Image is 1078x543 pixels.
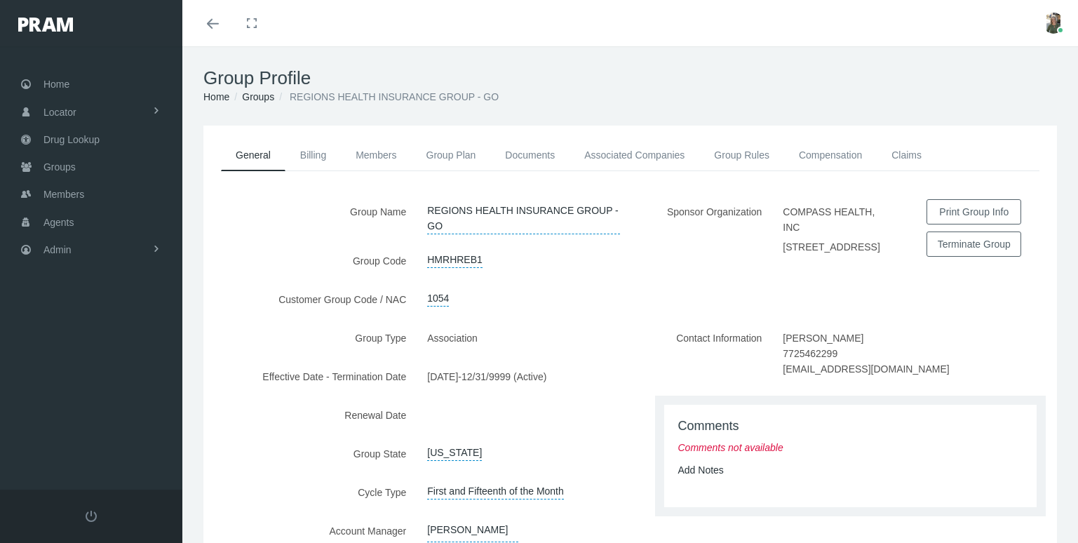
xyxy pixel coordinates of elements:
a: General [221,140,285,171]
a: Claims [877,140,936,170]
label: [EMAIL_ADDRESS][DOMAIN_NAME] [783,361,949,377]
span: Locator [43,99,76,126]
label: Group State [203,441,417,466]
span: Agents [43,209,74,236]
div: - [417,364,630,389]
span: REGIONS HEALTH INSURANCE GROUP - GO [290,91,499,102]
a: Add Notes [678,464,724,476]
label: [PERSON_NAME] [783,326,874,346]
label: Association [427,326,488,350]
a: Members [341,140,411,170]
a: HMRHREB1 [427,248,483,268]
a: Home [203,91,229,102]
label: 12/31/9999 [461,364,511,389]
a: [PERSON_NAME] [427,518,518,542]
a: Groups [242,91,274,102]
a: [US_STATE] [427,441,482,461]
label: [DATE] [427,364,458,389]
label: Renewal Date [203,403,417,427]
button: Terminate Group [927,232,1021,257]
label: Cycle Type [203,480,417,504]
label: Contact Information [631,326,773,382]
label: Sponsor Organization [631,199,773,264]
span: Members [43,181,84,208]
h1: Comments [678,419,1023,434]
label: [STREET_ADDRESS] [783,239,880,255]
img: PRAM_20_x_78.png [18,18,73,32]
a: Group Rules [699,140,784,170]
label: Group Name [203,199,417,234]
a: 1054 [427,287,449,307]
a: Documents [490,140,570,170]
a: Group Plan [412,140,491,170]
a: Associated Companies [570,140,699,170]
a: Compensation [784,140,877,170]
span: Home [43,71,69,98]
img: S_Profile_Picture_15372.jpg [1043,13,1064,34]
span: Admin [43,236,72,263]
label: 7725462299 [783,346,837,361]
a: Billing [285,140,341,170]
span: Drug Lookup [43,126,100,153]
label: Customer Group Code / NAC [203,287,417,311]
label: Group Type [203,326,417,350]
label: Group Code [203,248,417,273]
label: Effective Date - Termination Date [203,364,417,389]
a: REGIONS HEALTH INSURANCE GROUP - GO [427,199,619,234]
h1: Group Profile [203,67,1057,89]
span: First and Fifteenth of the Month [427,480,564,500]
label: COMPASS HEALTH, INC [783,199,904,239]
label: (Active) [513,364,557,389]
span: Groups [43,154,76,180]
span: Comments not available [678,442,783,453]
button: Print Group Info [927,199,1021,224]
